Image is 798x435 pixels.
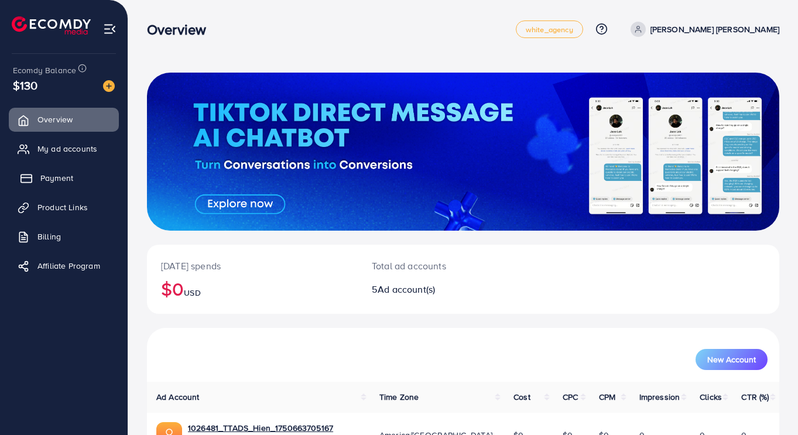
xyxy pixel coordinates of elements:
a: [PERSON_NAME] [PERSON_NAME] [626,22,779,37]
a: Affiliate Program [9,254,119,278]
span: Cost [513,391,530,403]
span: Ecomdy Balance [13,64,76,76]
a: white_agency [516,20,583,38]
span: Time Zone [379,391,419,403]
span: CTR (%) [741,391,769,403]
a: Billing [9,225,119,248]
img: menu [103,22,117,36]
span: New Account [707,355,756,364]
a: My ad accounts [9,137,119,160]
a: 1026481_TTADS_Hien_1750663705167 [188,422,333,434]
span: Clicks [700,391,722,403]
span: $130 [13,77,38,94]
h2: $0 [161,278,344,300]
img: image [103,80,115,92]
span: CPC [563,391,578,403]
span: white_agency [526,26,573,33]
iframe: Chat [748,382,789,426]
span: Billing [37,231,61,242]
span: Product Links [37,201,88,213]
span: CPM [599,391,615,403]
span: USD [184,287,200,299]
span: Overview [37,114,73,125]
span: Affiliate Program [37,260,100,272]
span: Payment [40,172,73,184]
span: My ad accounts [37,143,97,155]
a: Overview [9,108,119,131]
a: Product Links [9,196,119,219]
p: [PERSON_NAME] [PERSON_NAME] [650,22,779,36]
img: logo [12,16,91,35]
span: Impression [639,391,680,403]
span: Ad account(s) [378,283,435,296]
p: Total ad accounts [372,259,502,273]
a: Payment [9,166,119,190]
h2: 5 [372,284,502,295]
p: [DATE] spends [161,259,344,273]
button: New Account [696,349,768,370]
h3: Overview [147,21,215,38]
span: Ad Account [156,391,200,403]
